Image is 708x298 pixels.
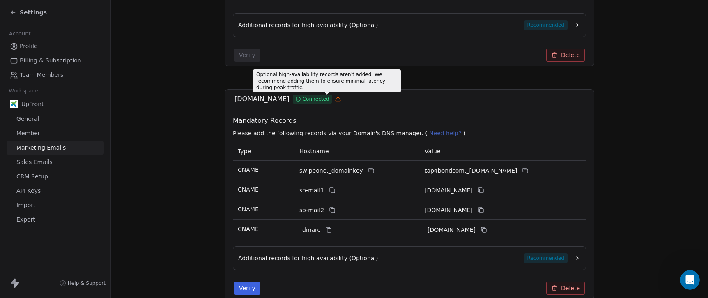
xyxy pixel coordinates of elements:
img: Siddarth avatar [16,123,25,133]
p: Please add the following records via your Domain's DNS manager. ( ) [233,129,589,137]
img: Harinder avatar [19,117,29,127]
a: Billing & Subscription [7,54,104,67]
img: Profile image for Harinder [48,13,64,30]
button: Delete [546,282,585,295]
a: Member [7,127,104,140]
span: Additional records for high availability (Optional) [238,21,378,29]
img: upfront.health-02.jpg [10,100,18,108]
span: CNAME [238,166,259,173]
img: Profile image for Mrinal [16,13,33,30]
div: Send us a message [8,144,156,166]
span: Export [16,215,35,224]
span: Value [425,148,440,155]
span: CNAME [238,186,259,193]
div: Harinder avatarSiddarth avatarMrinal avatarsame as old users.... [EMAIL_ADDRESS][DOMAIN_NAME] / [... [9,109,156,139]
button: Additional records for high availability (Optional)Recommended [238,253,581,263]
span: tap4bondcom._domainkey.swipeone.email [425,166,517,175]
p: Type [238,147,290,156]
span: CNAME [238,206,259,213]
span: Account [5,28,34,40]
span: Member [16,129,40,138]
a: General [7,112,104,126]
button: Additional records for high availability (Optional)Recommended [238,20,581,30]
span: Home [18,243,37,249]
p: Hi [PERSON_NAME] [16,58,148,72]
span: tap4bondcom2.swipeone.email [425,206,473,215]
span: API Keys [16,187,41,195]
p: How can we help? [16,72,148,86]
span: Need help? [429,130,462,136]
span: Billing & Subscription [20,56,81,65]
span: _dmarc.swipeone.email [425,226,476,234]
span: Connected [303,95,329,103]
span: Optional high-availability records aren't added. We recommend adding them to ensure minimal laten... [256,71,398,91]
span: Import [16,201,35,210]
span: Mandatory Records [233,116,589,126]
span: Help & Support [68,280,106,286]
a: Team Members [7,68,104,82]
button: Help [110,222,164,255]
span: Marketing Emails [16,143,66,152]
span: Recommended [524,20,568,30]
span: Help [130,243,143,249]
span: _dmarc [299,226,320,234]
span: same as old users.... [EMAIL_ADDRESS][DOMAIN_NAME] / [EMAIL_ADDRESS][DOMAIN_NAME] should be removed [34,116,359,123]
img: Mrinal avatar [23,123,32,133]
span: Hostname [299,148,329,155]
span: tap4bondcom1.swipeone.email [425,186,473,195]
span: so-mail1 [299,186,324,195]
span: Sales Emails [16,158,53,166]
a: Sales Emails [7,155,104,169]
button: Verify [234,282,260,295]
div: Recent messageHarinder avatarSiddarth avatarMrinal avatarsame as old users.... [EMAIL_ADDRESS][DO... [8,97,156,140]
span: Recommended [524,253,568,263]
span: swipeone._domainkey [299,166,363,175]
span: Messages [68,243,97,249]
div: Send us a message [17,151,137,159]
span: CNAME [238,226,259,232]
span: Additional records for high availability (Optional) [238,254,378,262]
span: [DOMAIN_NAME] [234,94,290,104]
a: Settings [10,8,47,16]
a: Import [7,199,104,212]
span: so-mail2 [299,206,324,215]
a: Help & Support [60,280,106,286]
span: Profile [20,42,38,51]
span: General [16,115,39,123]
div: Swipe One [34,124,65,133]
span: Workspace [5,85,41,97]
div: • 1h ago [67,124,90,133]
button: Delete [546,49,585,62]
a: CRM Setup [7,170,104,183]
span: Team Members [20,71,63,79]
img: Profile image for Siddarth [32,13,48,30]
span: UpFront [21,100,44,108]
span: CRM Setup [16,172,48,181]
iframe: Intercom live chat [680,270,700,290]
a: Marketing Emails [7,141,104,155]
button: Messages [55,222,109,255]
a: Export [7,213,104,226]
button: Verify [234,49,260,62]
a: Profile [7,39,104,53]
div: Close [141,13,156,28]
div: Recent message [17,104,147,112]
span: Settings [20,8,47,16]
a: API Keys [7,184,104,198]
